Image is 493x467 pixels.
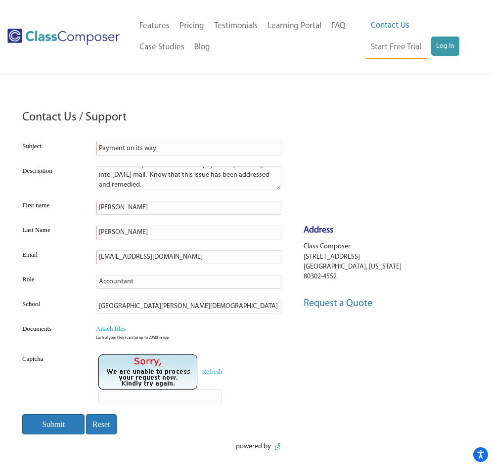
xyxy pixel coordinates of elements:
td: Role [20,270,84,294]
a: Learning Portal [263,15,326,37]
a: Contact Us [366,15,414,37]
img: Class Composer [7,29,120,45]
td: School [20,294,84,319]
td: First name [20,195,84,220]
a: Pricing [175,15,209,37]
td: Captcha [20,349,86,409]
h4: Address [304,225,473,237]
img: showcaptcha [98,354,197,389]
input: Submit [22,414,85,434]
input: Reset [86,414,117,434]
a: Case Studies [134,37,189,58]
td: Last Name [20,220,84,245]
h3: Contact Us / Support [22,110,127,126]
nav: Header Menu [134,15,366,59]
td: Documents [20,319,84,349]
a: Request a Quote [304,299,372,309]
span: powered by [236,442,271,452]
a: Features [134,15,175,37]
span: Each of your file(s) can be up to 20MB in size. [96,335,170,341]
img: portalLogo.de847024ebc0131731a3.png [273,443,281,451]
p: Class Composer [STREET_ADDRESS] [GEOGRAPHIC_DATA], [US_STATE] 80302-4552 [304,242,473,282]
nav: Header Menu [366,15,478,59]
a: Testimonials [209,15,263,37]
a: Start Free Trial [366,37,426,59]
td: Description [20,161,84,195]
a: Log In [431,37,459,56]
td: Subject [20,136,84,161]
td: Email [20,245,84,270]
a: FAQ [326,15,351,37]
a: Refresh [202,368,222,375]
a: Blog [189,37,215,58]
